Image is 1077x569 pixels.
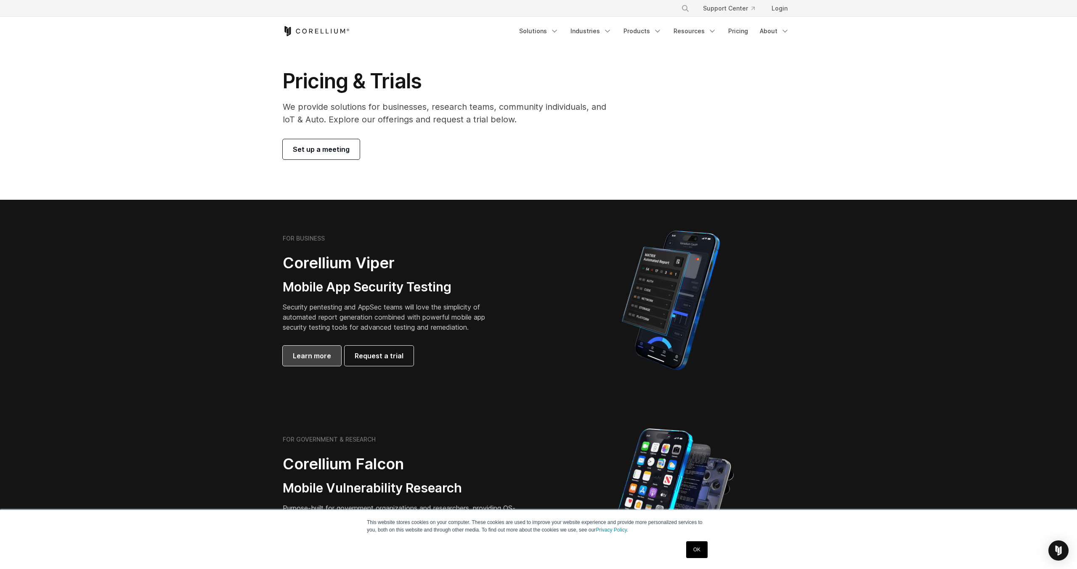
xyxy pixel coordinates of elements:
p: We provide solutions for businesses, research teams, community individuals, and IoT & Auto. Explo... [283,101,618,126]
p: This website stores cookies on your computer. These cookies are used to improve your website expe... [367,519,710,534]
a: Resources [668,24,722,39]
span: Set up a meeting [293,144,350,154]
p: Security pentesting and AppSec teams will love the simplicity of automated report generation comb... [283,302,498,332]
h2: Corellium Falcon [283,455,518,474]
a: Login [765,1,794,16]
a: Solutions [514,24,564,39]
div: Navigation Menu [514,24,794,39]
img: Corellium MATRIX automated report on iPhone showing app vulnerability test results across securit... [607,227,734,374]
h1: Pricing & Trials [283,69,618,94]
h6: FOR GOVERNMENT & RESEARCH [283,436,376,443]
a: Learn more [283,346,341,366]
span: Request a trial [355,351,403,361]
a: Corellium Home [283,26,350,36]
h3: Mobile Vulnerability Research [283,480,518,496]
p: Purpose-built for government organizations and researchers, providing OS-level capabilities and p... [283,503,518,533]
button: Search [678,1,693,16]
a: Industries [565,24,617,39]
h6: FOR BUSINESS [283,235,325,242]
a: Support Center [696,1,761,16]
a: Products [618,24,667,39]
div: Navigation Menu [671,1,794,16]
a: Request a trial [345,346,414,366]
a: Privacy Policy. [596,527,628,533]
a: About [755,24,794,39]
a: Set up a meeting [283,139,360,159]
div: Open Intercom Messenger [1048,540,1069,561]
a: OK [686,541,708,558]
h3: Mobile App Security Testing [283,279,498,295]
h2: Corellium Viper [283,254,498,273]
a: Pricing [723,24,753,39]
span: Learn more [293,351,331,361]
